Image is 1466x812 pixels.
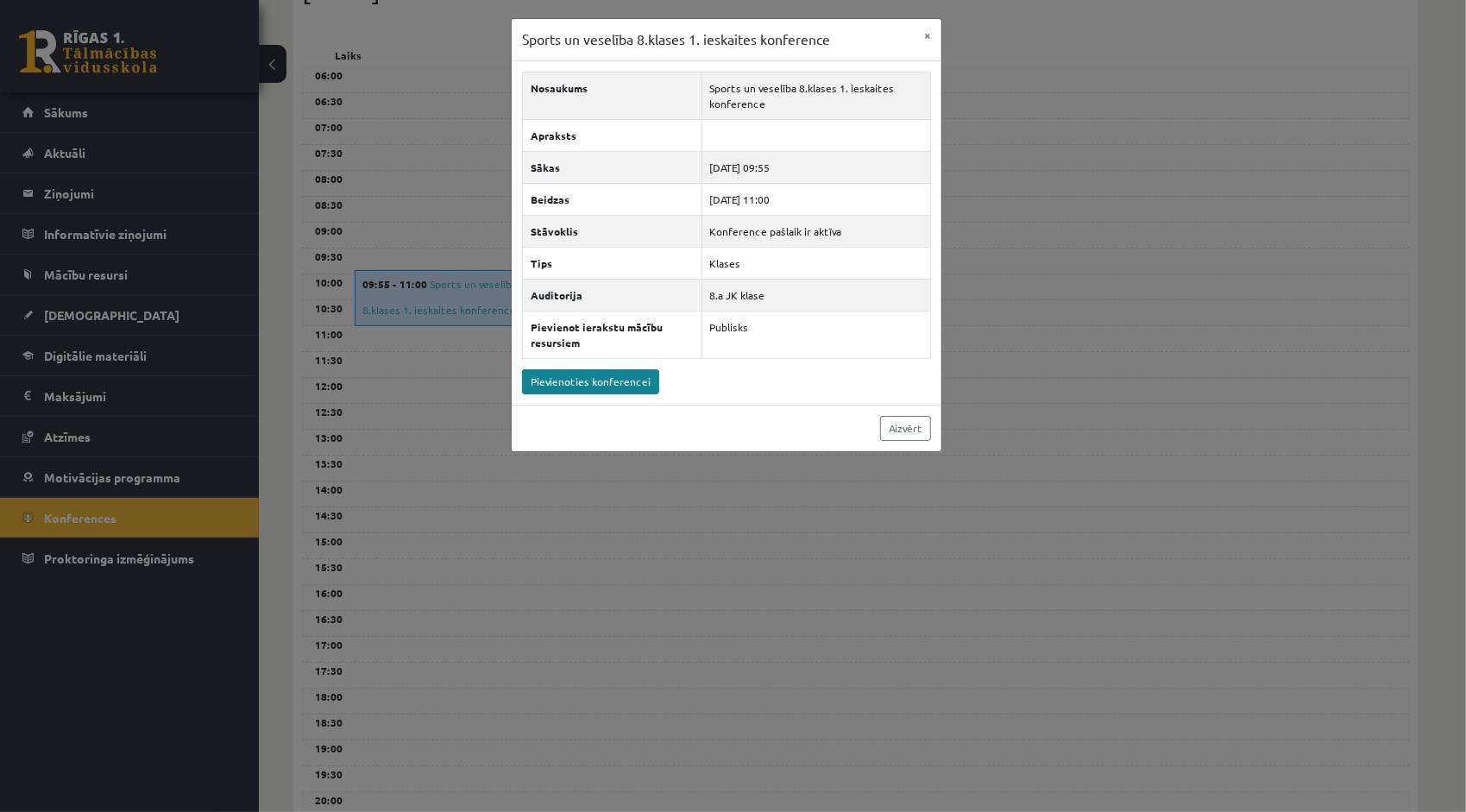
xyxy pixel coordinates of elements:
th: Beidzas [523,183,702,215]
th: Tips [523,247,702,279]
a: Pievienoties konferencei [522,369,659,394]
td: Publisks [702,311,930,358]
h3: Sports un veselība 8.klases 1. ieskaites konference [522,29,830,50]
th: Auditorija [523,279,702,311]
th: Nosaukums [523,72,702,119]
td: [DATE] 09:55 [702,151,930,183]
th: Apraksts [523,119,702,151]
td: 8.a JK klase [702,279,930,311]
th: Sākas [523,151,702,183]
th: Stāvoklis [523,215,702,247]
a: Aizvērt [880,416,931,441]
td: Sports un veselība 8.klases 1. ieskaites konference [702,72,930,119]
td: Konference pašlaik ir aktīva [702,215,930,247]
button: × [914,19,941,52]
td: [DATE] 11:00 [702,183,930,215]
td: Klases [702,247,930,279]
th: Pievienot ierakstu mācību resursiem [523,311,702,358]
